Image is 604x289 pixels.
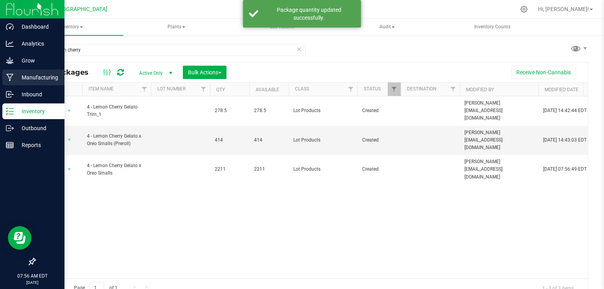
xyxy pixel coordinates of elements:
[41,68,96,77] span: All Packages
[4,280,61,285] p: [DATE]
[14,107,61,116] p: Inventory
[64,105,74,116] span: select
[543,166,587,173] span: [DATE] 07:56:49 EDT
[6,124,14,132] inline-svg: Outbound
[295,86,309,92] a: Class
[14,73,61,82] p: Manufacturing
[362,107,396,114] span: Created
[293,166,353,173] span: Lot Products
[464,24,521,30] span: Inventory Counts
[53,6,107,13] span: [GEOGRAPHIC_DATA]
[362,136,396,144] span: Created
[6,90,14,98] inline-svg: Inbound
[6,141,14,149] inline-svg: Reports
[466,87,494,92] a: Modified By
[215,166,245,173] span: 2211
[14,39,61,48] p: Analytics
[183,66,226,79] button: Bulk Actions
[87,133,146,147] span: 4 - Lemon Cherry Gelato x Oreo Smalls (Preroll)
[138,83,151,96] a: Filter
[464,129,534,152] span: [PERSON_NAME][EMAIL_ADDRESS][DOMAIN_NAME]
[4,272,61,280] p: 07:56 AM EDT
[440,19,545,35] a: Inventory Counts
[125,19,228,35] span: Plants
[344,83,357,96] a: Filter
[230,19,334,35] a: Lab Results
[543,107,587,114] span: [DATE] 14:42:44 EDT
[511,66,576,79] button: Receive Non-Cannabis
[296,44,302,54] span: Clear
[197,83,210,96] a: Filter
[35,44,306,56] input: Search Package ID, Item Name, SKU, Lot or Part Number...
[447,83,460,96] a: Filter
[254,136,284,144] span: 414
[388,83,401,96] a: Filter
[362,166,396,173] span: Created
[215,107,245,114] span: 278.5
[87,103,146,118] span: 4 - Lemon Cherry Gelato Trim_1
[6,57,14,64] inline-svg: Grow
[64,164,74,175] span: select
[6,107,14,115] inline-svg: Inventory
[543,136,587,144] span: [DATE] 14:43:03 EDT
[256,87,279,92] a: Available
[14,22,61,31] p: Dashboard
[293,107,353,114] span: Lot Products
[545,87,578,92] a: Modified Date
[464,99,534,122] span: [PERSON_NAME][EMAIL_ADDRESS][DOMAIN_NAME]
[464,158,534,181] span: [PERSON_NAME][EMAIL_ADDRESS][DOMAIN_NAME]
[335,19,439,35] a: Audit
[6,74,14,81] inline-svg: Manufacturing
[364,86,381,92] a: Status
[6,23,14,31] inline-svg: Dashboard
[87,162,146,177] span: 4 - Lemon Cherry Gelato x Oreo Smalls
[157,86,186,92] a: Lot Number
[88,86,114,92] a: Item Name
[519,6,529,13] div: Manage settings
[124,19,229,35] a: Plants
[64,134,74,145] span: select
[8,226,31,250] iframe: Resource center
[14,140,61,150] p: Reports
[407,86,436,92] a: Destination
[263,6,355,22] div: Package quantity updated successfully.
[293,136,353,144] span: Lot Products
[254,107,284,114] span: 278.5
[538,6,589,12] span: Hi, [PERSON_NAME]!
[254,166,284,173] span: 2211
[215,136,245,144] span: 414
[14,123,61,133] p: Outbound
[216,87,225,92] a: Qty
[6,40,14,48] inline-svg: Analytics
[14,90,61,99] p: Inbound
[188,69,221,75] span: Bulk Actions
[14,56,61,65] p: Grow
[19,19,123,35] a: Inventory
